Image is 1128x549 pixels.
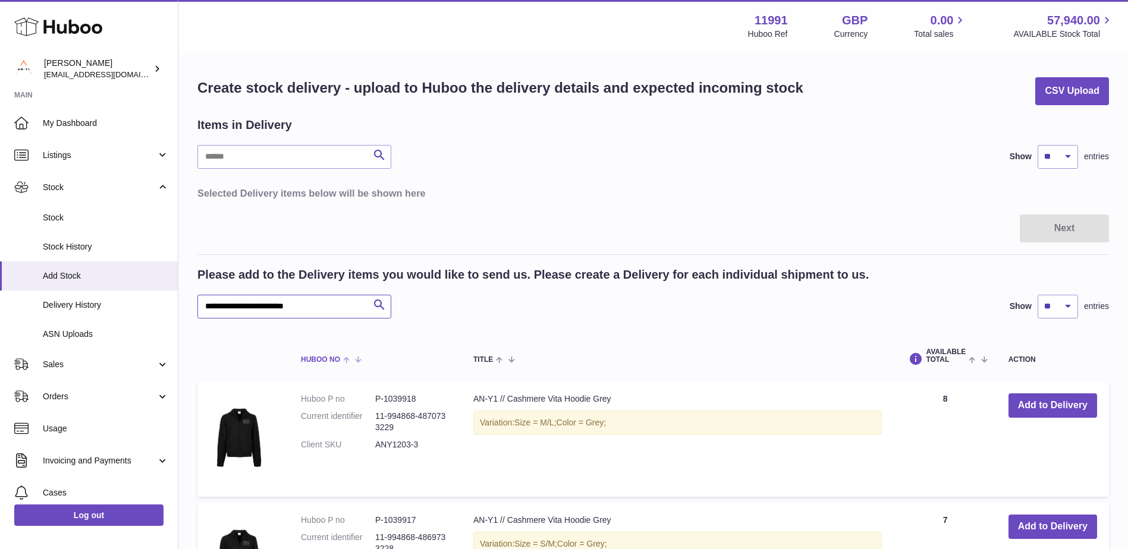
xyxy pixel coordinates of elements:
span: 0.00 [931,12,954,29]
h2: Items in Delivery [197,117,292,133]
a: Log out [14,504,164,526]
span: My Dashboard [43,118,169,129]
span: ASN Uploads [43,329,169,340]
button: Add to Delivery [1008,515,1097,539]
div: Action [1008,356,1097,364]
dt: Huboo P no [301,393,375,405]
strong: GBP [842,12,868,29]
button: CSV Upload [1035,77,1109,105]
span: Listings [43,150,156,161]
strong: 11991 [755,12,788,29]
span: Size = M/L; [514,418,556,427]
h2: Please add to the Delivery items you would like to send us. Please create a Delivery for each ind... [197,267,869,283]
div: Currency [834,29,868,40]
span: Size = S/M; [514,539,557,548]
div: Huboo Ref [748,29,788,40]
a: 57,940.00 AVAILABLE Stock Total [1013,12,1114,40]
span: 57,940.00 [1047,12,1100,29]
span: Total sales [914,29,967,40]
a: 0.00 Total sales [914,12,967,40]
dd: P-1039918 [375,393,450,405]
span: AVAILABLE Total [926,348,966,364]
img: AN-Y1 // Cashmere Vita Hoodie Grey [209,393,269,482]
span: Stock [43,182,156,193]
span: Title [473,356,493,364]
span: Cases [43,487,169,498]
span: Stock [43,212,169,223]
div: Variation: [473,411,882,435]
span: [EMAIL_ADDRESS][DOMAIN_NAME] [44,70,175,79]
dd: ANY1203-3 [375,439,450,450]
dt: Current identifier [301,411,375,433]
h1: Create stock delivery - upload to Huboo the delivery details and expected incoming stock [197,78,803,97]
button: Add to Delivery [1008,393,1097,418]
h3: Selected Delivery items below will be shown here [197,187,1109,200]
dd: 11-994868-4870733229 [375,411,450,433]
label: Show [1010,301,1032,312]
span: Color = Grey; [557,539,607,548]
label: Show [1010,151,1032,162]
span: AVAILABLE Stock Total [1013,29,1114,40]
td: 8 [894,381,996,497]
span: Stock History [43,241,169,253]
span: Orders [43,391,156,402]
span: Delivery History [43,299,169,311]
span: Usage [43,423,169,434]
span: Sales [43,359,156,370]
span: Add Stock [43,270,169,282]
div: [PERSON_NAME] [44,58,151,80]
span: Invoicing and Payments [43,455,156,466]
dt: Huboo P no [301,515,375,526]
span: entries [1084,151,1109,162]
dt: Client SKU [301,439,375,450]
span: Color = Grey; [557,418,607,427]
span: Huboo no [301,356,340,364]
img: info@an-y1.com [14,60,32,78]
td: AN-Y1 // Cashmere Vita Hoodie Grey [461,381,894,497]
dd: P-1039917 [375,515,450,526]
span: entries [1084,301,1109,312]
